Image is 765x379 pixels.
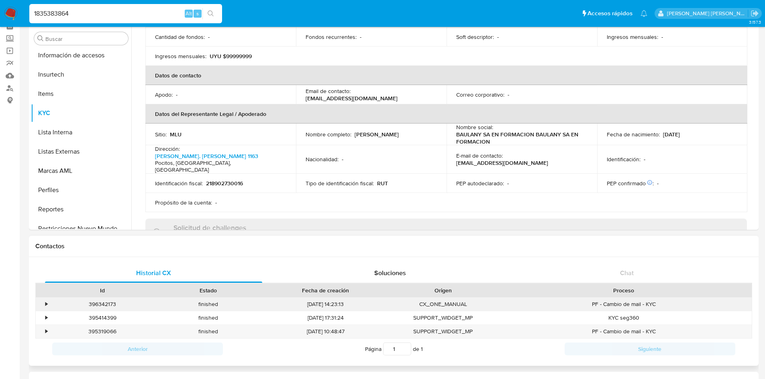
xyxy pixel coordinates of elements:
[456,131,584,145] p: BAULANY SA EN FORMACION BAULANY SA EN FORMACION
[208,33,210,41] p: -
[360,33,361,41] p: -
[456,180,504,187] p: PEP autodeclarado :
[607,180,654,187] p: PEP confirmado :
[35,242,752,250] h1: Contactos
[342,156,343,163] p: -
[155,199,212,206] p: Propósito de la cuenta :
[210,53,252,60] p: UYU $99999999
[661,33,663,41] p: -
[196,10,199,17] span: s
[31,84,131,103] button: Items
[644,156,645,163] p: -
[607,156,641,163] p: Identificación :
[145,66,747,85] th: Datos de contacto
[31,180,131,200] button: Perfiles
[37,35,44,42] button: Buscar
[306,95,398,102] p: [EMAIL_ADDRESS][DOMAIN_NAME]
[145,219,747,245] div: Solicitud de challenges
[261,311,390,324] div: [DATE] 17:31:24
[155,33,205,41] p: Cantidad de fondos :
[31,46,131,65] button: Información de accesos
[155,298,261,311] div: finished
[496,311,752,324] div: KYC seg360
[145,104,747,124] th: Datos del Representante Legal / Apoderado
[161,286,255,294] div: Estado
[55,286,150,294] div: Id
[306,156,339,163] p: Nacionalidad :
[641,10,647,17] a: Notificaciones
[620,268,634,278] span: Chat
[507,180,509,187] p: -
[667,10,748,17] p: josefina.larrea@mercadolibre.com
[155,145,180,152] p: Dirección :
[508,91,509,98] p: -
[45,300,47,308] div: •
[155,180,203,187] p: Identificación fiscal :
[45,314,47,322] div: •
[657,180,659,187] p: -
[749,19,761,25] span: 3.157.3
[206,180,243,187] p: 218902730016
[396,286,490,294] div: Origen
[31,123,131,142] button: Lista Interna
[173,223,246,232] h3: Solicitud de challenges
[377,180,388,187] p: RUT
[50,311,155,324] div: 395414399
[31,103,131,123] button: KYC
[261,298,390,311] div: [DATE] 14:23:13
[31,65,131,84] button: Insurtech
[155,160,283,174] h4: Pocitos, [GEOGRAPHIC_DATA], [GEOGRAPHIC_DATA]
[456,124,493,131] p: Nombre social :
[186,10,192,17] span: Alt
[155,53,206,60] p: Ingresos mensuales :
[31,161,131,180] button: Marcas AML
[306,131,351,138] p: Nombre completo :
[456,91,504,98] p: Correo corporativo :
[155,91,173,98] p: Apodo :
[306,87,351,95] p: Email de contacto :
[267,286,385,294] div: Fecha de creación
[31,142,131,161] button: Listas Externas
[31,219,131,238] button: Restricciones Nuevo Mundo
[261,325,390,338] div: [DATE] 10:48:47
[663,131,680,138] p: [DATE]
[29,8,222,19] input: Buscar usuario o caso...
[390,298,496,311] div: CX_ONE_MANUAL
[751,9,759,18] a: Salir
[390,325,496,338] div: SUPPORT_WIDGET_MP
[456,152,503,159] p: E-mail de contacto :
[456,33,494,41] p: Soft descriptor :
[136,268,171,278] span: Historial CX
[31,200,131,219] button: Reportes
[588,9,632,18] span: Accesos rápidos
[215,199,217,206] p: -
[607,33,658,41] p: Ingresos mensuales :
[502,286,746,294] div: Proceso
[155,325,261,338] div: finished
[202,8,219,19] button: search-icon
[497,33,499,41] p: -
[155,152,258,160] a: [PERSON_NAME]. [PERSON_NAME] 1163
[155,131,167,138] p: Sitio :
[565,343,735,355] button: Siguiente
[45,35,125,43] input: Buscar
[496,325,752,338] div: PF - Cambio de mail - KYC
[306,180,374,187] p: Tipo de identificación fiscal :
[52,343,223,355] button: Anterior
[306,33,357,41] p: Fondos recurrentes :
[176,91,177,98] p: -
[50,298,155,311] div: 396342173
[421,345,423,353] span: 1
[456,159,548,166] p: [EMAIL_ADDRESS][DOMAIN_NAME]
[50,325,155,338] div: 395319066
[607,131,660,138] p: Fecha de nacimiento :
[390,311,496,324] div: SUPPORT_WIDGET_MP
[496,298,752,311] div: PF - Cambio de mail - KYC
[45,328,47,335] div: •
[170,131,182,138] p: MLU
[374,268,406,278] span: Soluciones
[355,131,399,138] p: [PERSON_NAME]
[155,311,261,324] div: finished
[365,343,423,355] span: Página de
